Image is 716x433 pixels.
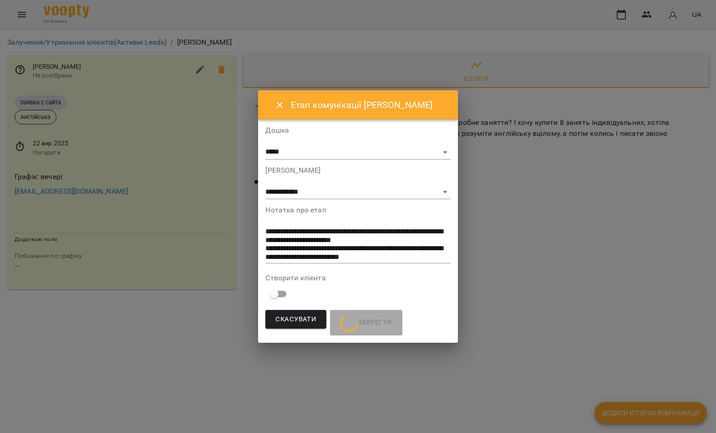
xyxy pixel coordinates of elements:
label: Нотатка про етап [265,206,450,214]
label: Дошка [265,127,450,134]
label: [PERSON_NAME] [265,167,450,174]
button: Close [269,94,291,116]
span: Скасувати [275,314,316,325]
h6: Етап комунікації [PERSON_NAME] [291,98,447,112]
button: Скасувати [265,310,326,329]
label: Створити клієнта [265,274,450,282]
